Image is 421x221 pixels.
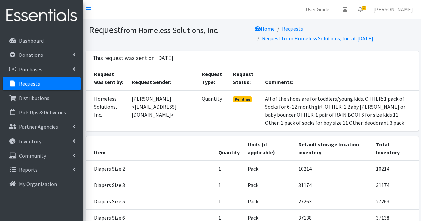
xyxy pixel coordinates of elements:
[3,77,81,90] a: Requests
[244,161,295,177] td: Pack
[353,3,368,16] a: 3
[3,34,81,47] a: Dashboard
[86,177,214,193] td: Diapers Size 3
[3,177,81,191] a: My Organization
[261,66,418,90] th: Comments:
[3,106,81,119] a: Pick Ups & Deliveries
[300,3,335,16] a: User Guide
[128,66,198,90] th: Request Sender:
[282,25,303,32] a: Requests
[19,166,38,173] p: Reports
[261,90,418,131] td: All of the shoes are for toddlers/young kids. OTHER: 1 pack of Socks for 6-12 month girl. OTHER: ...
[3,48,81,61] a: Donations
[244,136,295,161] th: Units (if applicable)
[214,161,244,177] td: 1
[86,66,128,90] th: Request was sent by:
[86,161,214,177] td: Diapers Size 2
[214,193,244,209] td: 1
[3,4,81,27] img: HumanEssentials
[294,136,372,161] th: Default storage location inventory
[244,177,295,193] td: Pack
[3,163,81,176] a: Reports
[214,136,244,161] th: Quantity
[294,161,372,177] td: 10214
[198,90,229,131] td: Quantity
[89,24,250,36] h1: Request
[121,25,219,35] small: from Homeless Solutions, Inc.
[19,109,66,116] p: Pick Ups & Deliveries
[86,90,128,131] td: Homeless Solutions, Inc.
[233,96,252,102] span: Pending
[19,95,49,101] p: Distributions
[19,80,40,87] p: Requests
[3,149,81,162] a: Community
[86,193,214,209] td: Diapers Size 5
[19,123,58,130] p: Partner Agencies
[368,3,418,16] a: [PERSON_NAME]
[3,63,81,76] a: Purchases
[372,136,418,161] th: Total Inventory
[19,66,42,73] p: Purchases
[3,91,81,105] a: Distributions
[3,135,81,148] a: Inventory
[86,136,214,161] th: Item
[294,177,372,193] td: 31174
[372,161,418,177] td: 10214
[262,35,373,42] a: Request from Homeless Solutions, Inc. at [DATE]
[93,55,173,62] h3: This request was sent on [DATE]
[294,193,372,209] td: 27263
[372,193,418,209] td: 27263
[19,52,43,58] p: Donations
[19,181,57,187] p: My Organization
[19,37,44,44] p: Dashboard
[19,138,41,145] p: Inventory
[3,120,81,133] a: Partner Agencies
[244,193,295,209] td: Pack
[255,25,275,32] a: Home
[362,6,366,10] span: 3
[214,177,244,193] td: 1
[229,66,261,90] th: Request Status:
[372,177,418,193] td: 31174
[19,152,46,159] p: Community
[128,90,198,131] td: [PERSON_NAME] <[EMAIL_ADDRESS][DOMAIN_NAME]>
[198,66,229,90] th: Request Type:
